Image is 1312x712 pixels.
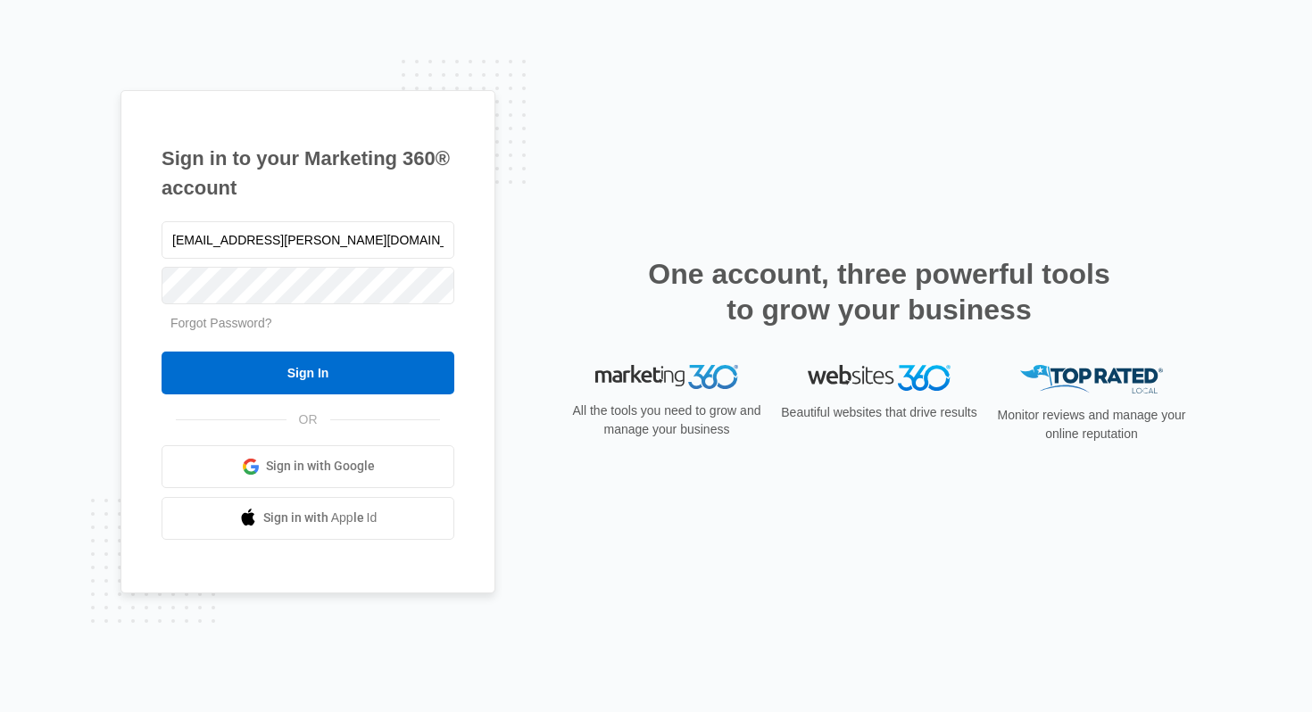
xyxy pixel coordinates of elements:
a: Sign in with Apple Id [162,497,454,540]
span: Sign in with Apple Id [263,509,378,527]
input: Sign In [162,352,454,394]
h1: Sign in to your Marketing 360® account [162,144,454,203]
span: OR [286,410,330,429]
img: Marketing 360 [595,365,738,390]
a: Forgot Password? [170,316,272,330]
img: Top Rated Local [1020,365,1163,394]
input: Email [162,221,454,259]
img: Websites 360 [808,365,951,391]
p: Monitor reviews and manage your online reputation [992,406,1192,443]
a: Sign in with Google [162,445,454,488]
p: Beautiful websites that drive results [779,403,979,422]
p: All the tools you need to grow and manage your business [567,402,767,439]
h2: One account, three powerful tools to grow your business [643,256,1116,327]
span: Sign in with Google [266,457,375,476]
